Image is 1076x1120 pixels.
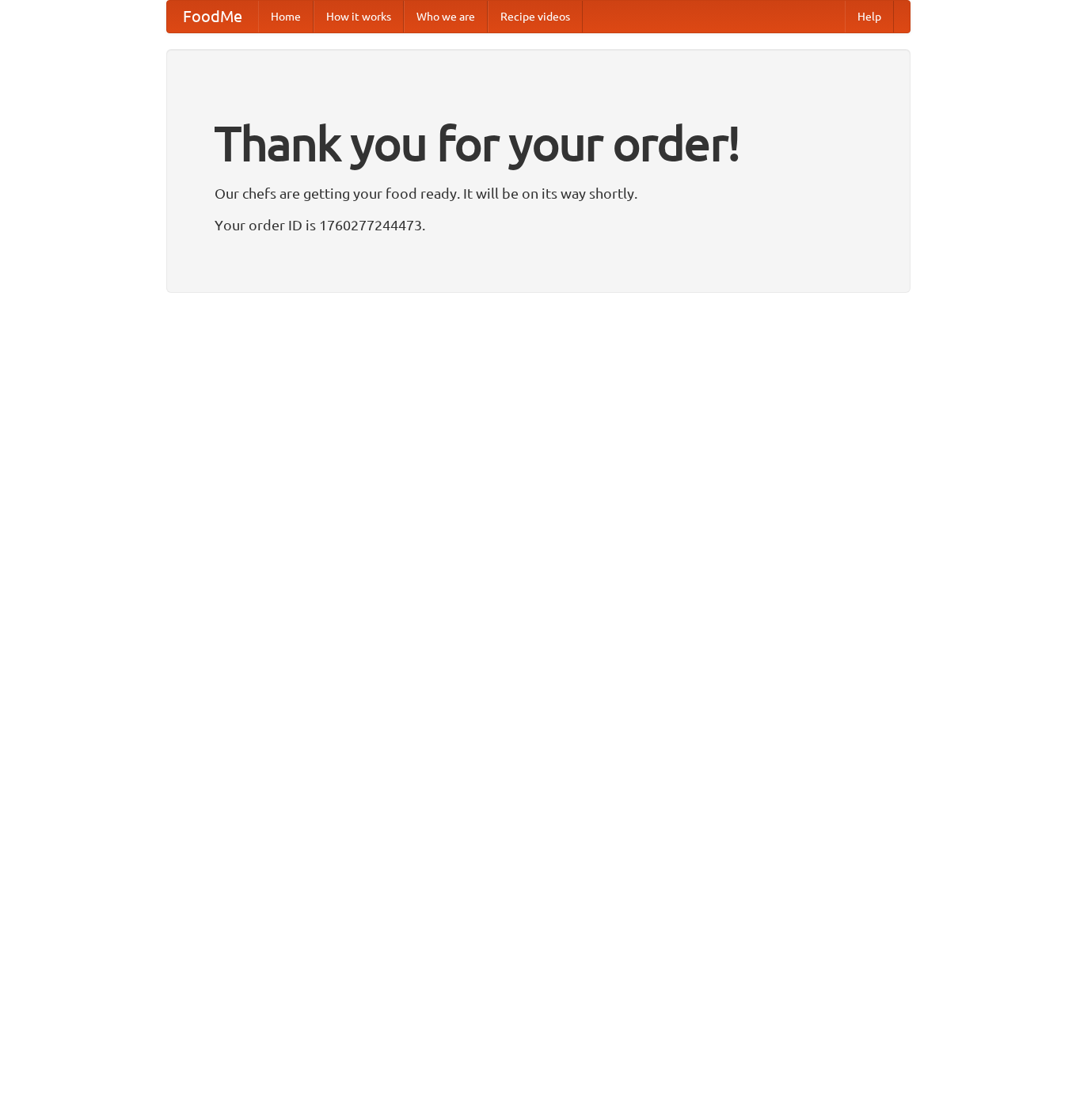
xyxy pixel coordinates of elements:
a: How it works [314,1,404,32]
a: Recipe videos [488,1,583,32]
p: Your order ID is 1760277244473. [215,213,862,237]
p: Our chefs are getting your food ready. It will be on its way shortly. [215,181,862,205]
a: Help [845,1,894,32]
a: FoodMe [167,1,258,32]
a: Home [258,1,314,32]
h1: Thank you for your order! [215,105,862,181]
a: Who we are [404,1,488,32]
